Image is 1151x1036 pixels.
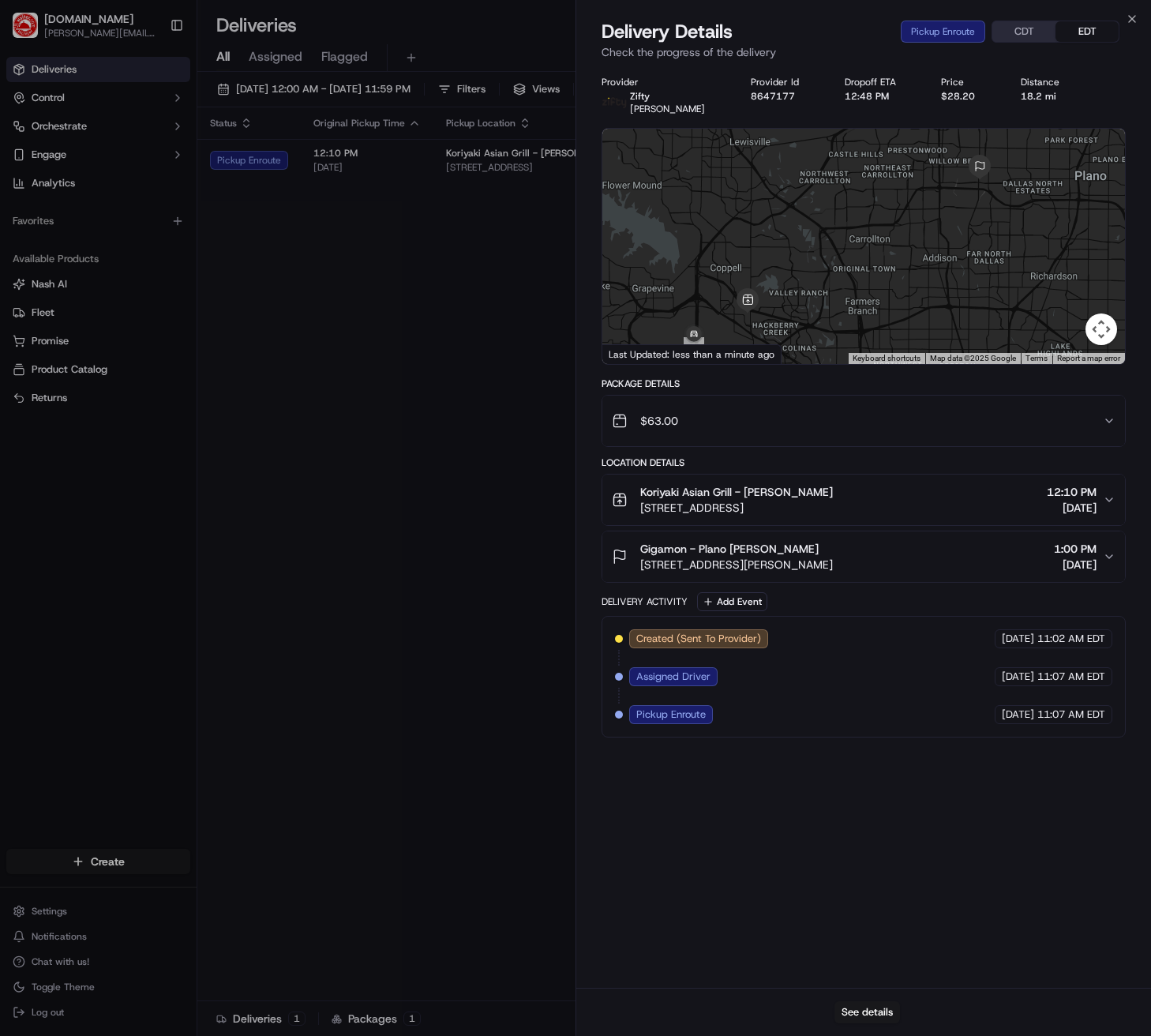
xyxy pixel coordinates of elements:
[845,90,917,103] div: 12:48 PM
[16,355,28,367] div: 📗
[1002,708,1034,722] span: [DATE]
[640,557,833,572] span: [STREET_ADDRESS][PERSON_NAME]
[268,156,287,175] button: Start new chat
[630,90,705,103] p: Zifty
[16,205,106,218] div: Past conversations
[853,353,920,364] button: Keyboard shortcuts
[41,102,284,118] input: Got a question? Start typing here...
[71,167,217,179] div: We're available if you need us!
[1055,21,1119,42] button: EDT
[602,396,1125,446] button: $63.00
[127,245,159,257] span: [DATE]
[1021,76,1080,88] div: Distance
[1037,632,1105,646] span: 11:02 AM EDT
[941,90,995,103] div: $28.20
[602,44,1126,60] p: Check the progress of the delivery
[149,353,253,369] span: API Documentation
[157,392,191,404] span: Pylon
[636,708,706,722] span: Pickup Enroute
[834,1001,900,1023] button: See details
[845,76,917,88] div: Dropoff ETA
[636,632,761,646] span: Created (Sent To Provider)
[640,541,819,557] span: Gigamon - Plano [PERSON_NAME]
[1021,90,1080,103] div: 18.2 mi
[602,377,1126,390] div: Package Details
[33,151,62,179] img: 4281594248423_2fcf9dad9f2a874258b8_72.png
[16,63,287,88] p: Welcome 👋
[602,90,627,115] img: zifty-logo-trans-sq.png
[32,353,121,369] span: Knowledge Base
[71,151,259,167] div: Start new chat
[606,343,658,364] a: Open this area in Google Maps (opens a new window)
[751,76,819,88] div: Provider Id
[640,500,833,516] span: [STREET_ADDRESS]
[111,391,191,404] a: Powered byPylon
[133,355,146,367] div: 💻
[941,76,995,88] div: Price
[49,287,128,300] span: [PERSON_NAME]
[606,343,658,364] img: Google
[118,245,124,257] span: •
[32,246,44,258] img: 1736555255976-a54dd68f-1ca7-489b-9aae-adbdc363a1c4
[9,347,127,375] a: 📗Knowledge Base
[602,344,782,364] div: Last Updated: less than a minute ago
[602,531,1125,582] button: Gigamon - Plano [PERSON_NAME][STREET_ADDRESS][PERSON_NAME]1:00 PM[DATE]
[1047,500,1097,516] span: [DATE]
[602,595,688,608] div: Delivery Activity
[1037,708,1105,722] span: 11:07 AM EDT
[697,592,767,611] button: Add Event
[640,484,833,500] span: Koriyaki Asian Grill - [PERSON_NAME]
[49,245,115,257] span: Regen Pajulas
[1025,354,1048,362] a: Terms (opens in new tab)
[131,287,137,300] span: •
[640,413,678,429] span: $63.00
[16,16,47,47] img: Nash
[16,151,44,179] img: 1736555255976-a54dd68f-1ca7-489b-9aae-adbdc363a1c4
[930,354,1016,362] span: Map data ©2025 Google
[1002,632,1034,646] span: [DATE]
[1085,313,1117,345] button: Map camera controls
[1054,557,1097,572] span: [DATE]
[1037,670,1105,684] span: 11:07 AM EDT
[636,670,710,684] span: Assigned Driver
[602,475,1125,525] button: Koriyaki Asian Grill - [PERSON_NAME][STREET_ADDRESS]12:10 PM[DATE]
[602,19,733,44] span: Delivery Details
[1054,541,1097,557] span: 1:00 PM
[245,202,287,221] button: See all
[127,347,260,375] a: 💻API Documentation
[1057,354,1120,362] a: Report a map error
[630,103,705,115] span: [PERSON_NAME]
[140,287,172,300] span: [DATE]
[992,21,1055,42] button: CDT
[16,230,41,255] img: Regen Pajulas
[602,456,1126,469] div: Location Details
[1002,670,1034,684] span: [DATE]
[602,76,725,88] div: Provider
[751,90,795,103] button: 8647177
[1047,484,1097,500] span: 12:10 PM
[16,272,41,298] img: Richard Lyman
